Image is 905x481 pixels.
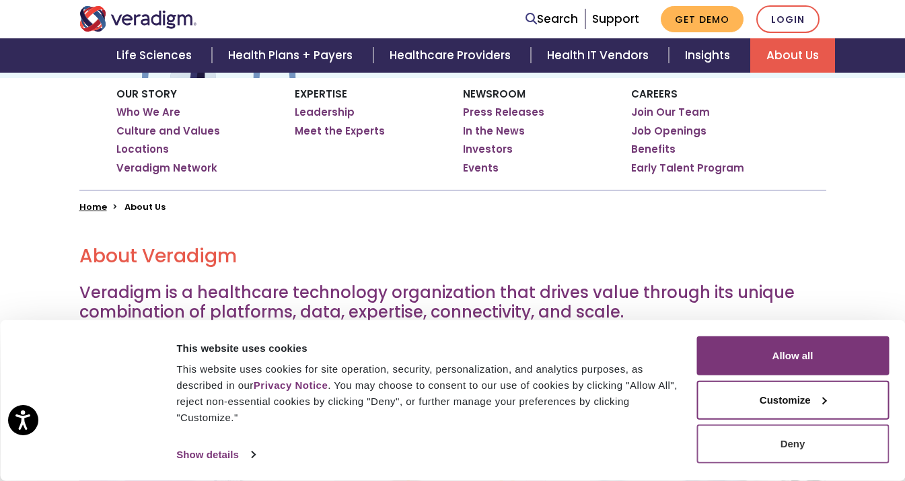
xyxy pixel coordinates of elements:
[696,336,889,375] button: Allow all
[669,38,750,73] a: Insights
[526,10,578,28] a: Search
[756,5,820,33] a: Login
[176,340,681,356] div: This website uses cookies
[373,38,531,73] a: Healthcare Providers
[631,124,707,138] a: Job Openings
[750,38,835,73] a: About Us
[116,106,180,119] a: Who We Are
[696,380,889,419] button: Customize
[116,143,169,156] a: Locations
[116,161,217,175] a: Veradigm Network
[254,379,328,391] a: Privacy Notice
[79,6,197,32] img: Veradigm logo
[463,124,525,138] a: In the News
[696,424,889,464] button: Deny
[176,361,681,426] div: This website uses cookies for site operation, security, personalization, and analytics purposes, ...
[631,106,710,119] a: Join Our Team
[463,161,499,175] a: Events
[631,161,744,175] a: Early Talent Program
[100,38,212,73] a: Life Sciences
[661,6,744,32] a: Get Demo
[295,106,355,119] a: Leadership
[176,445,254,465] a: Show details
[531,38,669,73] a: Health IT Vendors
[79,200,107,213] a: Home
[116,124,220,138] a: Culture and Values
[212,38,373,73] a: Health Plans + Payers
[631,143,676,156] a: Benefits
[592,11,639,27] a: Support
[79,283,826,322] h3: Veradigm is a healthcare technology organization that drives value through its unique combination...
[463,143,513,156] a: Investors
[295,124,385,138] a: Meet the Experts
[463,106,544,119] a: Press Releases
[79,245,826,268] h2: About Veradigm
